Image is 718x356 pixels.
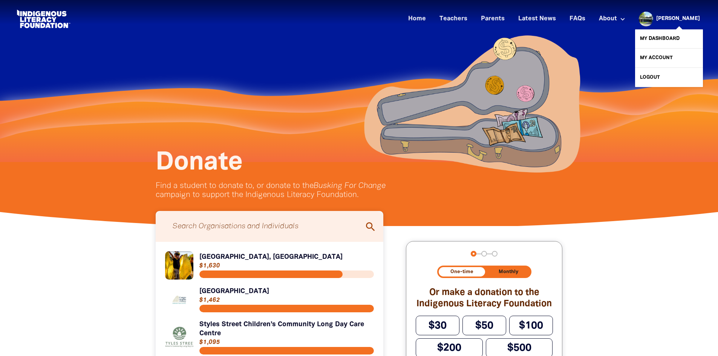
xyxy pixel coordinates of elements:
a: FAQs [565,13,590,25]
span: $30 [429,321,447,330]
button: One-time [439,267,485,277]
button: Navigate to step 2 of 3 to enter your details [481,251,487,257]
button: $30 [416,316,459,335]
span: $50 [475,321,493,330]
a: My Dashboard [635,29,703,48]
p: Find a student to donate to, or donate to the campaign to support the Indigenous Literacy Foundat... [156,182,419,200]
a: Parents [476,13,509,25]
button: Monthly [487,267,530,277]
i: search [364,221,377,233]
h2: Or make a donation to the Indigenous Literacy Foundation [416,287,553,310]
em: Busking For Change [314,182,386,189]
span: Monthly [499,269,518,274]
span: Donate [156,151,243,174]
div: Donation frequency [437,266,531,278]
a: Home [404,13,430,25]
button: $50 [462,316,506,335]
button: $100 [509,316,553,335]
a: About [594,13,630,25]
a: Latest News [514,13,560,25]
span: $100 [519,321,543,330]
a: My Account [635,49,703,67]
a: Logout [635,68,703,87]
span: One-time [450,269,473,274]
button: Navigate to step 3 of 3 to enter your payment details [492,251,498,257]
span: $200 [437,343,461,353]
button: Navigate to step 1 of 3 to enter your donation amount [471,251,476,257]
a: Teachers [435,13,472,25]
a: [PERSON_NAME] [656,16,700,21]
span: $500 [507,343,531,353]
